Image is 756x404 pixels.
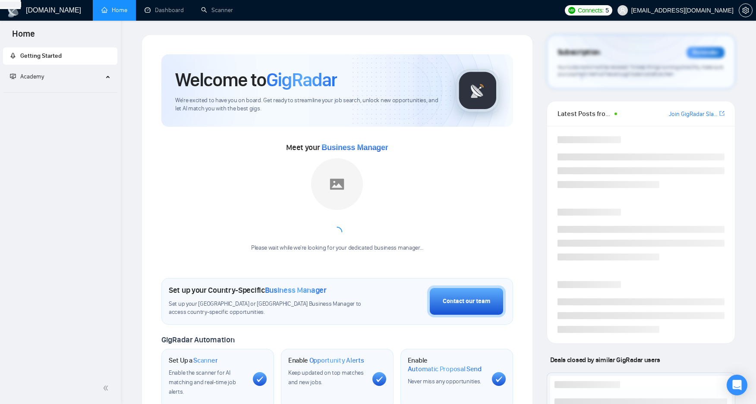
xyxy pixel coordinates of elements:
div: Please wait while we're looking for your dedicated business manager... [246,244,428,252]
span: 5 [605,6,609,15]
span: We're excited to have you on board. Get ready to streamline your job search, unlock new opportuni... [175,97,442,113]
h1: Set Up a [169,356,217,365]
h1: Set up your Country-Specific [169,285,327,295]
span: GigRadar [266,68,337,91]
img: logo [7,4,21,18]
span: fund-projection-screen [10,73,16,79]
h1: Welcome to [175,68,337,91]
span: Business Manager [265,285,327,295]
span: Set up your [GEOGRAPHIC_DATA] or [GEOGRAPHIC_DATA] Business Manager to access country-specific op... [169,300,371,316]
div: Contact our team [443,297,490,306]
span: user [620,7,626,13]
span: Enable the scanner for AI matching and real-time job alerts. [169,369,236,395]
h1: Enable [408,356,485,373]
span: Keep updated on top matches and new jobs. [288,369,364,386]
span: Getting Started [20,52,62,60]
li: Getting Started [3,47,117,65]
li: Academy Homepage [3,89,117,94]
span: loading [331,226,343,238]
img: upwork-logo.png [568,7,575,14]
a: dashboardDashboard [145,6,184,14]
span: GigRadar Automation [161,335,234,344]
a: export [719,110,724,118]
button: setting [739,3,753,17]
img: placeholder.png [311,158,363,210]
div: Reminder [687,47,724,58]
span: Never miss any opportunities. [408,378,481,385]
span: Meet your [286,143,388,152]
span: double-left [103,384,111,392]
span: Academy [20,73,44,80]
span: rocket [10,53,16,59]
button: Contact our team [427,285,506,317]
span: export [719,110,724,117]
a: homeHome [101,6,127,14]
span: Latest Posts from the GigRadar Community [558,108,612,119]
span: Home [5,28,42,46]
span: Automatic Proposal Send [408,365,482,373]
span: Deals closed by similar GigRadar users [547,352,664,367]
a: setting [739,7,753,14]
span: Business Manager [321,143,388,152]
h1: Enable [288,356,364,365]
a: searchScanner [201,6,233,14]
span: Your subscription will be renewed. To keep things running smoothly, make sure your payment method... [558,64,723,78]
img: gigradar-logo.png [456,69,499,112]
span: Scanner [193,356,217,365]
span: Opportunity Alerts [309,356,364,365]
span: Subscription [558,45,600,60]
span: Academy [10,73,44,80]
div: Open Intercom Messenger [727,375,747,395]
span: Connects: [578,6,604,15]
a: Join GigRadar Slack Community [669,110,718,119]
span: setting [739,7,752,14]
